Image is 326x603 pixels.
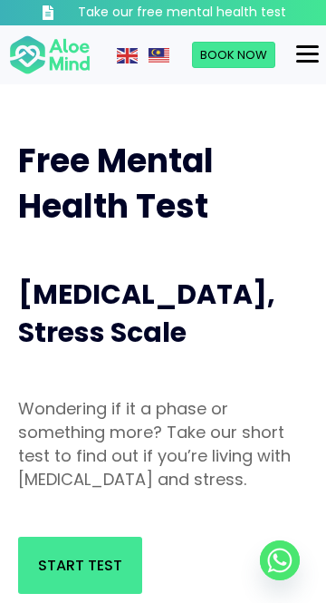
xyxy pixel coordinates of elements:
button: Menu [289,39,326,70]
img: en [117,48,138,63]
h3: Take our free mental health test [78,4,286,22]
span: Book Now [200,46,267,63]
span: Free Mental Health Test [18,138,214,229]
img: ms [149,48,169,63]
a: Whatsapp [260,540,300,580]
p: Wondering if it a phase or something more? Take our short test to find out if you’re living with ... [18,397,308,491]
a: English [117,45,138,63]
a: Start Test [18,537,142,594]
span: Start Test [38,555,122,576]
a: Malay [149,45,169,63]
img: Aloe mind Logo [9,34,91,76]
a: Book Now [192,42,275,69]
span: [MEDICAL_DATA], Stress Scale [18,275,275,352]
a: Take our free mental health test [18,4,308,22]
